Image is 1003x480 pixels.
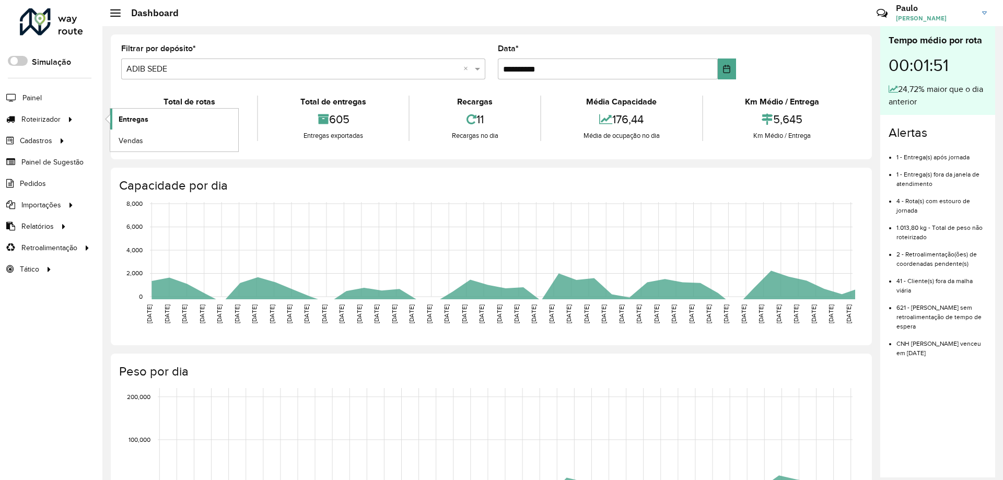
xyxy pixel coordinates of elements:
[126,200,143,207] text: 8,000
[412,96,538,108] div: Recargas
[181,305,188,323] text: [DATE]
[705,305,712,323] text: [DATE]
[21,157,84,168] span: Painel de Sugestão
[618,305,625,323] text: [DATE]
[126,247,143,253] text: 4,000
[21,221,54,232] span: Relatórios
[706,131,859,141] div: Km Médio / Entrega
[321,305,328,323] text: [DATE]
[722,305,729,323] text: [DATE]
[896,145,987,162] li: 1 - Entrega(s) após jornada
[792,305,799,323] text: [DATE]
[896,242,987,268] li: 2 - Retroalimentação(ões) de coordenadas pendente(s)
[827,305,834,323] text: [DATE]
[32,56,71,68] label: Simulação
[20,178,46,189] span: Pedidos
[356,305,363,323] text: [DATE]
[706,96,859,108] div: Km Médio / Entrega
[889,48,987,83] div: 00:01:51
[463,63,472,75] span: Clear all
[303,305,310,323] text: [DATE]
[889,125,987,141] h4: Alertas
[129,436,150,443] text: 100,000
[261,108,405,131] div: 605
[896,3,974,13] h3: Paulo
[20,135,52,146] span: Cadastros
[412,131,538,141] div: Recargas no dia
[373,305,380,323] text: [DATE]
[740,305,747,323] text: [DATE]
[119,135,143,146] span: Vendas
[119,364,861,379] h4: Peso por dia
[110,130,238,151] a: Vendas
[688,305,695,323] text: [DATE]
[269,305,275,323] text: [DATE]
[757,305,764,323] text: [DATE]
[513,305,520,323] text: [DATE]
[670,305,677,323] text: [DATE]
[478,305,485,323] text: [DATE]
[261,131,405,141] div: Entregas exportadas
[653,305,660,323] text: [DATE]
[412,108,538,131] div: 11
[775,305,782,323] text: [DATE]
[110,109,238,130] a: Entregas
[845,305,852,323] text: [DATE]
[164,305,170,323] text: [DATE]
[896,215,987,242] li: 1.013,80 kg - Total de peso não roteirizado
[126,224,143,230] text: 6,000
[544,96,699,108] div: Média Capacidade
[261,96,405,108] div: Total de entregas
[544,131,699,141] div: Média de ocupação no dia
[896,162,987,189] li: 1 - Entrega(s) fora da janela de atendimento
[119,114,148,125] span: Entregas
[530,305,537,323] text: [DATE]
[496,305,503,323] text: [DATE]
[889,33,987,48] div: Tempo médio por rota
[20,264,39,275] span: Tático
[426,305,433,323] text: [DATE]
[896,268,987,295] li: 41 - Cliente(s) fora da malha viária
[408,305,415,323] text: [DATE]
[718,58,736,79] button: Choose Date
[338,305,345,323] text: [DATE]
[121,7,179,19] h2: Dashboard
[896,295,987,331] li: 621 - [PERSON_NAME] sem retroalimentação de tempo de espera
[121,42,196,55] label: Filtrar por depósito
[251,305,258,323] text: [DATE]
[21,200,61,210] span: Importações
[124,96,254,108] div: Total de rotas
[871,2,893,25] a: Contato Rápido
[119,178,861,193] h4: Capacidade por dia
[544,108,699,131] div: 176,44
[896,331,987,358] li: CNH [PERSON_NAME] venceu em [DATE]
[391,305,398,323] text: [DATE]
[548,305,555,323] text: [DATE]
[286,305,293,323] text: [DATE]
[126,270,143,277] text: 2,000
[146,305,153,323] text: [DATE]
[139,293,143,300] text: 0
[600,305,607,323] text: [DATE]
[127,393,150,400] text: 200,000
[199,305,205,323] text: [DATE]
[234,305,240,323] text: [DATE]
[461,305,468,323] text: [DATE]
[583,305,590,323] text: [DATE]
[896,189,987,215] li: 4 - Rota(s) com estouro de jornada
[21,114,61,125] span: Roteirizador
[216,305,223,323] text: [DATE]
[21,242,77,253] span: Retroalimentação
[22,92,42,103] span: Painel
[443,305,450,323] text: [DATE]
[498,42,519,55] label: Data
[635,305,642,323] text: [DATE]
[706,108,859,131] div: 5,645
[810,305,817,323] text: [DATE]
[889,83,987,108] div: 24,72% maior que o dia anterior
[565,305,572,323] text: [DATE]
[896,14,974,23] span: [PERSON_NAME]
